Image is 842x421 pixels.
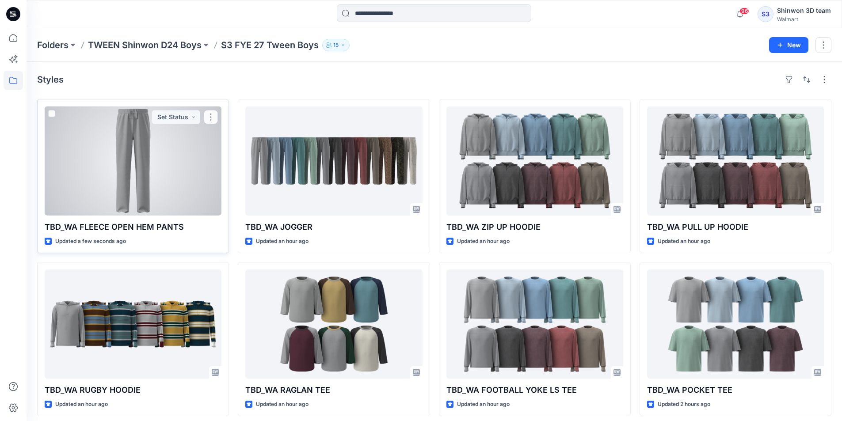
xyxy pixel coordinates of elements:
[45,106,221,216] a: TBD_WA FLEECE OPEN HEM PANTS
[446,106,623,216] a: TBD_WA ZIP UP HOODIE
[221,39,319,51] p: S3 FYE 27 Tween Boys
[333,40,339,50] p: 15
[37,39,69,51] a: Folders
[647,106,824,216] a: TBD_WA PULL UP HOODIE
[37,74,64,85] h4: Styles
[245,269,422,379] a: TBD_WA RAGLAN TEE
[647,269,824,379] a: TBD_WA POCKET TEE
[658,400,710,409] p: Updated 2 hours ago
[256,237,309,246] p: Updated an hour ago
[658,237,710,246] p: Updated an hour ago
[777,16,831,23] div: Walmart
[245,221,422,233] p: TBD_WA JOGGER
[322,39,350,51] button: 15
[245,106,422,216] a: TBD_WA JOGGER
[446,221,623,233] p: TBD_WA ZIP UP HOODIE
[457,237,510,246] p: Updated an hour ago
[446,384,623,396] p: TBD_WA FOOTBALL YOKE LS TEE
[647,384,824,396] p: TBD_WA POCKET TEE
[245,384,422,396] p: TBD_WA RAGLAN TEE
[758,6,773,22] div: S3
[769,37,808,53] button: New
[45,269,221,379] a: TBD_WA RUGBY HOODIE
[457,400,510,409] p: Updated an hour ago
[45,384,221,396] p: TBD_WA RUGBY HOODIE
[256,400,309,409] p: Updated an hour ago
[446,269,623,379] a: TBD_WA FOOTBALL YOKE LS TEE
[88,39,202,51] a: TWEEN Shinwon D24 Boys
[55,400,108,409] p: Updated an hour ago
[739,8,749,15] span: 96
[647,221,824,233] p: TBD_WA PULL UP HOODIE
[45,221,221,233] p: TBD_WA FLEECE OPEN HEM PANTS
[55,237,126,246] p: Updated a few seconds ago
[777,5,831,16] div: Shinwon 3D team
